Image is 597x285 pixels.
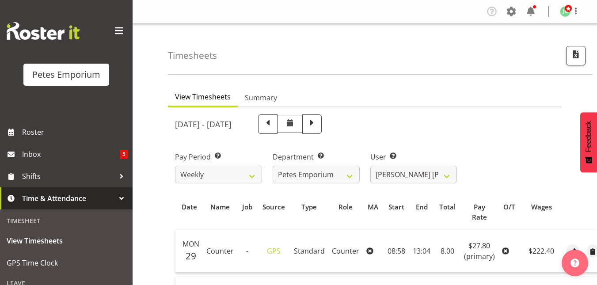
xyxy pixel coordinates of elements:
[301,202,317,212] span: Type
[416,202,428,212] span: End
[273,152,360,162] label: Department
[245,92,277,103] span: Summary
[262,202,285,212] span: Source
[7,22,80,40] img: Rosterit website logo
[332,246,359,256] span: Counter
[434,230,460,272] td: 8.00
[175,119,232,129] h5: [DATE] - [DATE]
[186,250,196,262] span: 29
[210,202,230,212] span: Name
[175,91,231,102] span: View Timesheets
[531,202,552,212] span: Wages
[465,202,493,222] span: Pay Rate
[246,246,248,256] span: -
[206,246,234,256] span: Counter
[409,230,434,272] td: 13:04
[338,202,353,212] span: Role
[521,230,563,272] td: $222.40
[585,121,593,152] span: Feedback
[290,230,328,272] td: Standard
[22,125,128,139] span: Roster
[370,152,457,162] label: User
[439,202,456,212] span: Total
[368,202,378,212] span: MA
[242,202,252,212] span: Job
[182,202,197,212] span: Date
[32,68,100,81] div: Petes Emporium
[570,258,579,267] img: help-xxl-2.png
[464,241,495,261] span: $27.80 (primary)
[383,230,409,272] td: 08:58
[175,152,262,162] label: Pay Period
[2,212,130,230] div: Timesheet
[183,239,199,249] span: Mon
[22,170,115,183] span: Shifts
[580,112,597,172] button: Feedback - Show survey
[560,6,570,17] img: jodine-bunn132.jpg
[2,252,130,274] a: GPS Time Clock
[388,202,404,212] span: Start
[7,256,126,270] span: GPS Time Clock
[503,202,515,212] span: O/T
[168,50,217,61] h4: Timesheets
[120,150,128,159] span: 5
[566,46,586,65] button: Export CSV
[22,192,115,205] span: Time & Attendance
[267,246,281,256] a: GPS
[7,234,126,247] span: View Timesheets
[2,230,130,252] a: View Timesheets
[22,148,120,161] span: Inbox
